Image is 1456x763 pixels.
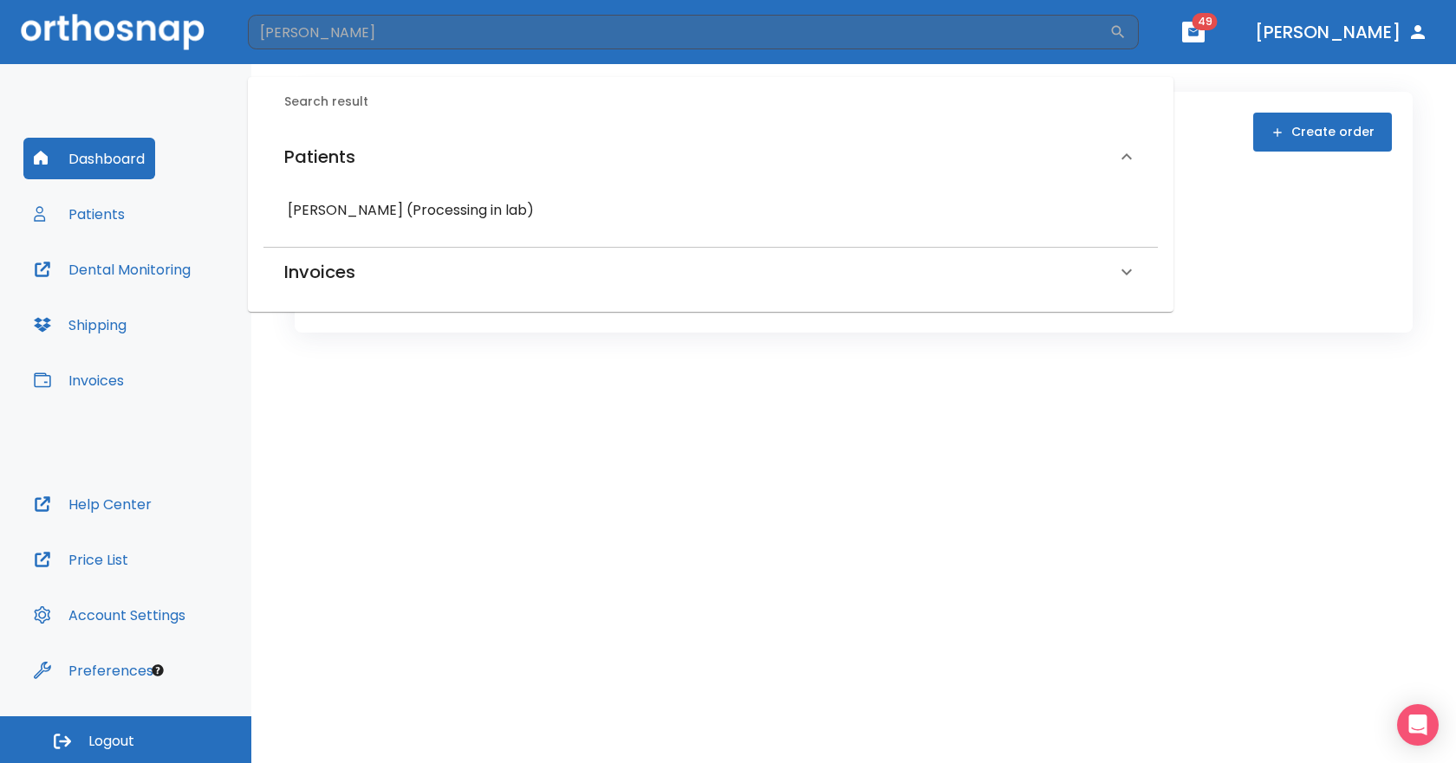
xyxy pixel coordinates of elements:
[288,198,1134,223] h6: [PERSON_NAME] (Processing in lab)
[1248,16,1435,48] button: [PERSON_NAME]
[1253,113,1392,152] button: Create order
[23,359,134,401] button: Invoices
[88,732,134,751] span: Logout
[150,663,166,678] div: Tooltip anchor
[23,193,135,235] button: Patients
[23,304,137,346] button: Shipping
[284,143,355,171] h6: Patients
[21,14,205,49] img: Orthosnap
[23,539,139,580] button: Price List
[23,650,164,691] button: Preferences
[263,248,1158,296] div: Invoices
[263,126,1158,188] div: Patients
[23,483,162,525] button: Help Center
[1397,704,1439,746] div: Open Intercom Messenger
[284,258,355,286] h6: Invoices
[23,594,196,636] button: Account Settings
[284,93,1158,112] h6: Search result
[248,15,1109,49] input: Search by Patient Name or Case #
[1193,13,1218,30] span: 49
[23,249,201,290] button: Dental Monitoring
[23,138,155,179] button: Dashboard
